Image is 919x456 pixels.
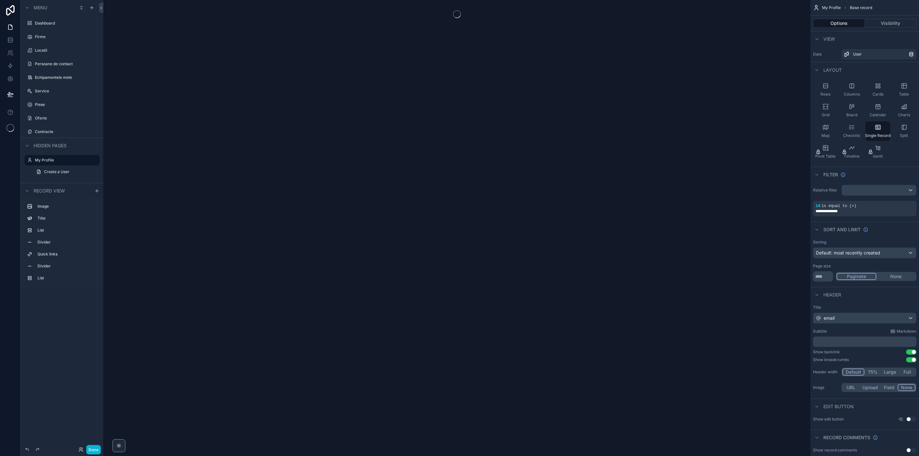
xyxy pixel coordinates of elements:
div: Show backlink [813,349,840,355]
label: Firme [35,34,98,39]
span: Markdown [897,329,916,334]
button: Split [892,121,916,141]
span: Columns [844,92,860,97]
button: Timeline [839,142,864,161]
button: Visibility [865,19,917,28]
span: Filter [823,171,838,178]
button: Checklist [839,121,864,141]
span: Calendar [870,112,886,118]
div: scrollable content [21,198,103,290]
button: Single Record [865,121,890,141]
button: Calendar [865,101,890,120]
label: List [37,228,97,233]
button: Paginate [837,273,876,280]
span: Timeline [844,154,860,159]
span: is equal to (=) [821,204,856,208]
span: Charts [898,112,910,118]
span: Default: most recently created [816,250,880,255]
span: Menu [34,5,47,11]
label: Subtitle [813,329,827,334]
button: None [898,384,915,391]
button: Full [899,368,915,376]
label: Persoane de contact [35,61,98,67]
button: Default: most recently created [813,247,916,258]
label: Service [35,88,98,94]
a: Markdown [890,329,916,334]
label: Echipamentele mele [35,75,98,80]
label: Page size [813,264,831,269]
button: email [813,313,916,324]
a: Create a User [32,167,100,177]
span: Record comments [823,434,870,441]
button: Pivot Table [813,142,838,161]
span: Header [823,292,841,298]
a: User [841,49,916,59]
span: Pivot Table [815,154,836,159]
label: Data [813,52,839,57]
label: List [37,275,97,281]
span: Hidden pages [34,142,67,149]
span: View [823,36,835,42]
label: Sorting [813,240,826,245]
button: Large [881,368,899,376]
button: Field [881,384,898,391]
div: Show breadcrumbs [813,357,849,362]
label: Relative filter [813,188,839,193]
button: Gantt [865,142,890,161]
span: email [824,315,835,321]
button: Grid [813,101,838,120]
span: id [816,204,820,208]
span: Single Record [865,133,891,138]
span: Map [821,133,829,138]
label: Locatii [35,48,98,53]
span: Base record [850,5,872,10]
label: My Profile [35,158,96,163]
span: Sort And Limit [823,226,861,233]
button: Board [839,101,864,120]
span: Rows [820,92,830,97]
span: Cards [872,92,883,97]
div: scrollable content [813,337,916,347]
label: Image [813,385,839,390]
button: None [876,273,915,280]
span: Create a User [44,169,69,174]
button: Rows [813,80,838,99]
button: URL [842,384,860,391]
label: Piese [35,102,98,107]
button: Map [813,121,838,141]
span: Split [900,133,908,138]
span: Gantt [873,154,883,159]
label: Oferte [35,116,98,121]
label: Quick links [37,252,97,257]
button: Table [892,80,916,99]
span: Table [899,92,909,97]
button: Options [813,19,865,28]
span: Grid [822,112,829,118]
label: Divider [37,240,97,245]
button: Upload [860,384,881,391]
label: Title [37,216,97,221]
span: Checklist [843,133,860,138]
span: User [853,52,862,57]
button: 75% [864,368,881,376]
label: Header width [813,369,839,375]
button: Charts [892,101,916,120]
span: Layout [823,67,842,73]
button: Default [842,368,864,376]
label: Image [37,204,97,209]
label: Divider [37,264,97,269]
span: Board [846,112,857,118]
button: Columns [839,80,864,99]
button: Cards [865,80,890,99]
label: Dashboard [35,21,98,26]
label: Title [813,305,916,310]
